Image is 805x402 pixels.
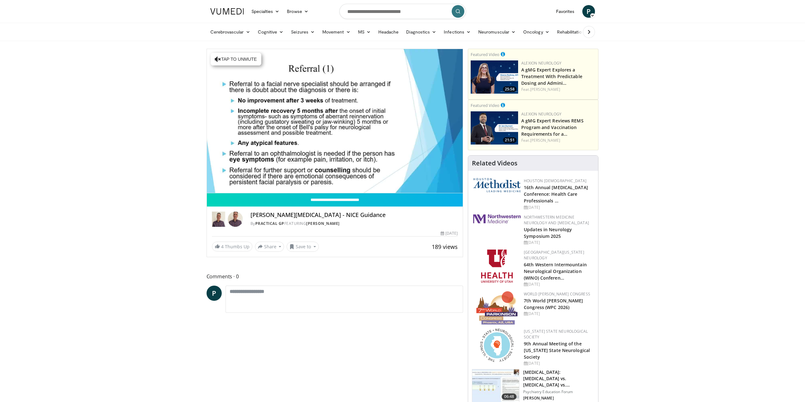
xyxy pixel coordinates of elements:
img: VuMedi Logo [210,8,244,15]
a: [PERSON_NAME] [530,138,560,143]
a: 7th World [PERSON_NAME] Congress (WPC 2026) [524,298,583,310]
img: f6362829-b0a3-407d-a044-59546adfd345.png.150x105_q85_autocrop_double_scale_upscale_version-0.2.png [481,250,513,283]
img: Practical GP [212,212,225,227]
a: 4 Thumbs Up [212,242,252,251]
video-js: Video Player [207,49,463,193]
img: 2a462fb6-9365-492a-ac79-3166a6f924d8.png.150x105_q85_autocrop_double_scale_upscale_version-0.2.jpg [473,214,521,223]
span: Comments 0 [207,272,463,281]
a: [PERSON_NAME] [306,221,340,226]
a: Cerebrovascular [207,26,254,38]
a: Specialties [248,5,283,18]
a: Favorites [552,5,579,18]
a: P [582,5,595,18]
a: World [PERSON_NAME] Congress [524,291,590,297]
button: Save to [287,242,319,252]
a: Updates in Neurology Symposium 2025 [524,226,572,239]
a: Rehabilitation [553,26,588,38]
img: 71a8b48c-8850-4916-bbdd-e2f3ccf11ef9.png.150x105_q85_autocrop_double_scale_upscale_version-0.2.png [480,329,514,362]
a: 16th Annual [MEDICAL_DATA] Conference: Health Care Professionals … [524,184,588,204]
div: By FEATURING [251,221,458,226]
a: Houston [DEMOGRAPHIC_DATA] [524,178,586,183]
div: [DATE] [524,311,593,317]
h4: Related Videos [472,159,517,167]
a: P [207,286,222,301]
input: Search topics, interventions [339,4,466,19]
a: 25:58 [471,60,518,94]
a: 9th Annual Meeting of the [US_STATE] State Neurological Society [524,341,590,360]
img: 1526bf50-c14a-4ee6-af9f-da835a6371ef.png.150x105_q85_crop-smart_upscale.png [471,111,518,145]
img: 55ef5a72-a204-42b0-ba67-a2f597bcfd60.png.150x105_q85_crop-smart_upscale.png [471,60,518,94]
img: 16fe1da8-a9a0-4f15-bd45-1dd1acf19c34.png.150x105_q85_autocrop_double_scale_upscale_version-0.2.png [476,291,517,325]
a: A gMG Expert Explores a Treatment With Predictable Dosing and Admini… [521,67,582,86]
a: A gMG Expert Reviews REMS Program and Vaccination Requirements for a… [521,118,584,137]
a: Seizures [287,26,319,38]
a: Neuromuscular [474,26,519,38]
a: Browse [283,5,312,18]
h4: [PERSON_NAME][MEDICAL_DATA] - NICE Guidance [251,212,458,219]
a: Northwestern Medicine Neurology and [MEDICAL_DATA] [524,214,589,226]
small: Featured Video [471,102,499,108]
a: [GEOGRAPHIC_DATA][US_STATE] Neurology [524,250,584,261]
p: Psychiatry Education Forum [523,389,594,394]
div: Feat. [521,138,596,143]
div: [DATE] [524,361,593,366]
p: [PERSON_NAME] [523,396,594,401]
a: [US_STATE] State Neurological Society [524,329,588,340]
a: Oncology [519,26,553,38]
div: [DATE] [524,281,593,287]
span: 25:58 [503,86,517,92]
a: Cognitive [254,26,288,38]
div: [DATE] [524,205,593,210]
span: 06:48 [502,393,517,400]
div: Feat. [521,87,596,92]
button: Share [255,242,284,252]
a: Headache [375,26,403,38]
small: Featured Video [471,52,499,57]
a: Practical GP [255,221,284,226]
a: Alexion Neurology [521,111,561,117]
a: Alexion Neurology [521,60,561,66]
span: 21:51 [503,137,517,143]
a: 64th Western Intermountain Neurological Organization (WINO) Conferen… [524,262,587,281]
a: Movement [319,26,354,38]
div: [DATE] [524,240,593,245]
a: 21:51 [471,111,518,145]
h3: [MEDICAL_DATA]: [MEDICAL_DATA] vs. [MEDICAL_DATA] vs. [MEDICAL_DATA] vs. Ox… [523,369,594,388]
span: 189 views [432,243,458,250]
img: Avatar [228,212,243,227]
div: [DATE] [441,231,458,236]
a: [PERSON_NAME] [530,87,560,92]
a: Infections [440,26,474,38]
span: 4 [221,244,224,250]
a: MS [354,26,375,38]
a: Diagnostics [402,26,440,38]
button: Tap to unmute [211,53,261,65]
img: 5e4488cc-e109-4a4e-9fd9-73bb9237ee91.png.150x105_q85_autocrop_double_scale_upscale_version-0.2.png [473,178,521,192]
